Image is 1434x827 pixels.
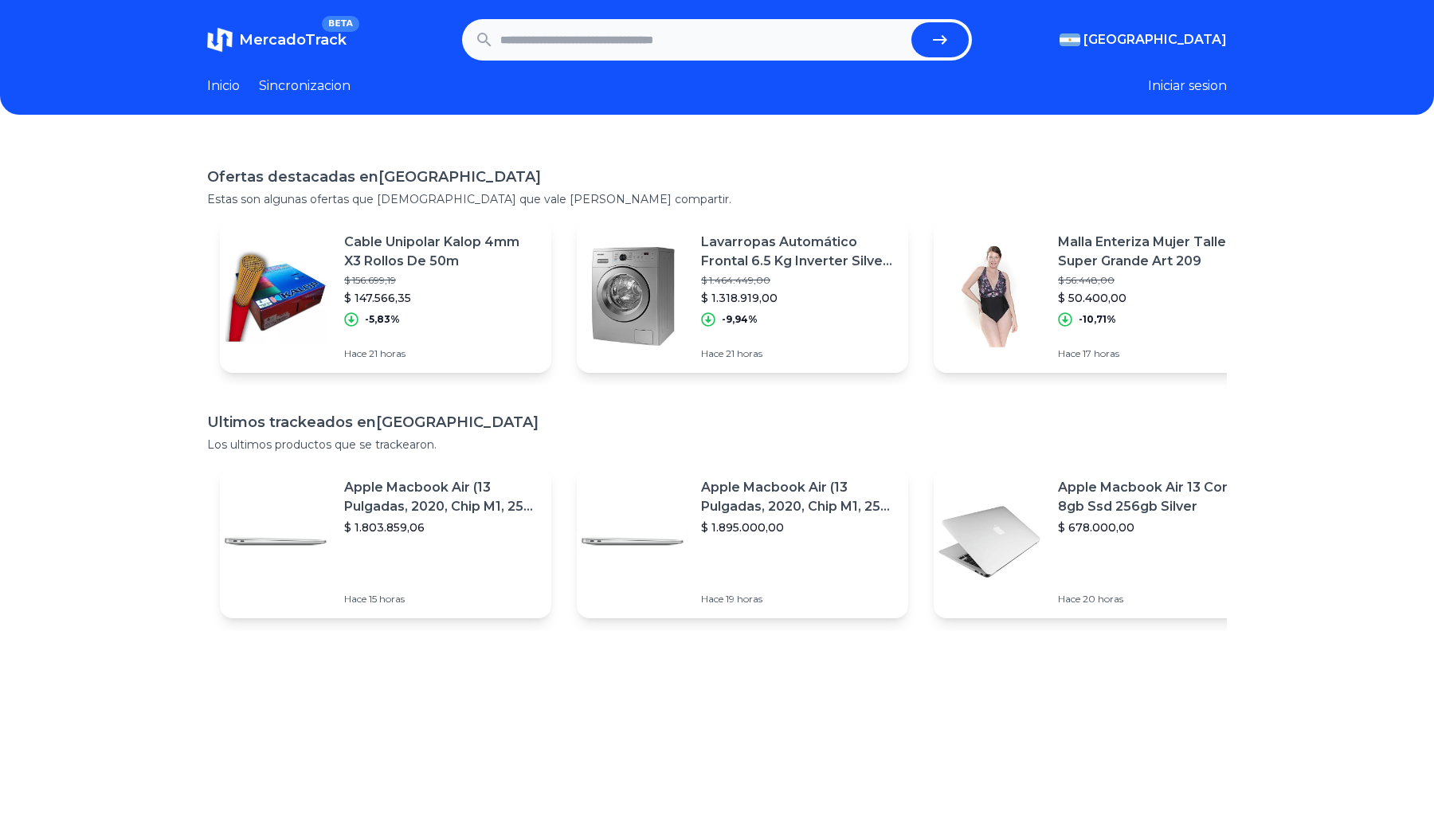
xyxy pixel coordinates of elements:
[220,241,331,352] img: Featured image
[239,31,347,49] span: MercadoTrack
[207,166,1227,188] h1: Ofertas destacadas en [GEOGRAPHIC_DATA]
[701,290,895,306] p: $ 1.318.919,00
[1058,519,1252,535] p: $ 678.000,00
[701,519,895,535] p: $ 1.895.000,00
[1060,30,1227,49] button: [GEOGRAPHIC_DATA]
[934,241,1045,352] img: Featured image
[344,593,539,606] p: Hace 15 horas
[259,76,351,96] a: Sincronizacion
[577,220,908,373] a: Featured imageLavarropas Automático Frontal 6.5 Kg Inverter Silver Cuo$ 1.464.449,00$ 1.318.919,0...
[934,486,1045,598] img: Featured image
[1083,30,1227,49] span: [GEOGRAPHIC_DATA]
[577,465,908,618] a: Featured imageApple Macbook Air (13 Pulgadas, 2020, Chip M1, 256 Gb De Ssd, 8 Gb De Ram) - Plata$...
[365,313,400,326] p: -5,83%
[1148,76,1227,96] button: Iniciar sesion
[1058,233,1252,271] p: Malla Enteriza Mujer Talle Super Grande Art 209
[1058,593,1252,606] p: Hace 20 horas
[577,486,688,598] img: Featured image
[344,274,539,287] p: $ 156.699,19
[207,437,1227,453] p: Los ultimos productos que se trackearon.
[220,220,551,373] a: Featured imageCable Unipolar Kalop 4mm X3 Rollos De 50m$ 156.699,19$ 147.566,35-5,83%Hace 21 horas
[934,465,1265,618] a: Featured imageApple Macbook Air 13 Core I5 8gb Ssd 256gb Silver$ 678.000,00Hace 20 horas
[1058,290,1252,306] p: $ 50.400,00
[207,411,1227,433] h1: Ultimos trackeados en [GEOGRAPHIC_DATA]
[220,486,331,598] img: Featured image
[344,347,539,360] p: Hace 21 horas
[207,76,240,96] a: Inicio
[1060,33,1080,46] img: Argentina
[344,233,539,271] p: Cable Unipolar Kalop 4mm X3 Rollos De 50m
[701,347,895,360] p: Hace 21 horas
[701,593,895,606] p: Hace 19 horas
[207,27,347,53] a: MercadoTrackBETA
[344,519,539,535] p: $ 1.803.859,06
[220,465,551,618] a: Featured imageApple Macbook Air (13 Pulgadas, 2020, Chip M1, 256 Gb De Ssd, 8 Gb De Ram) - Plata$...
[207,27,233,53] img: MercadoTrack
[577,241,688,352] img: Featured image
[207,191,1227,207] p: Estas son algunas ofertas que [DEMOGRAPHIC_DATA] que vale [PERSON_NAME] compartir.
[1058,478,1252,516] p: Apple Macbook Air 13 Core I5 8gb Ssd 256gb Silver
[701,233,895,271] p: Lavarropas Automático Frontal 6.5 Kg Inverter Silver Cuo
[701,274,895,287] p: $ 1.464.449,00
[1079,313,1116,326] p: -10,71%
[1058,274,1252,287] p: $ 56.448,00
[322,16,359,32] span: BETA
[934,220,1265,373] a: Featured imageMalla Enteriza Mujer Talle Super Grande Art 209$ 56.448,00$ 50.400,00-10,71%Hace 17...
[1058,347,1252,360] p: Hace 17 horas
[722,313,758,326] p: -9,94%
[701,478,895,516] p: Apple Macbook Air (13 Pulgadas, 2020, Chip M1, 256 Gb De Ssd, 8 Gb De Ram) - Plata
[344,290,539,306] p: $ 147.566,35
[344,478,539,516] p: Apple Macbook Air (13 Pulgadas, 2020, Chip M1, 256 Gb De Ssd, 8 Gb De Ram) - Plata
